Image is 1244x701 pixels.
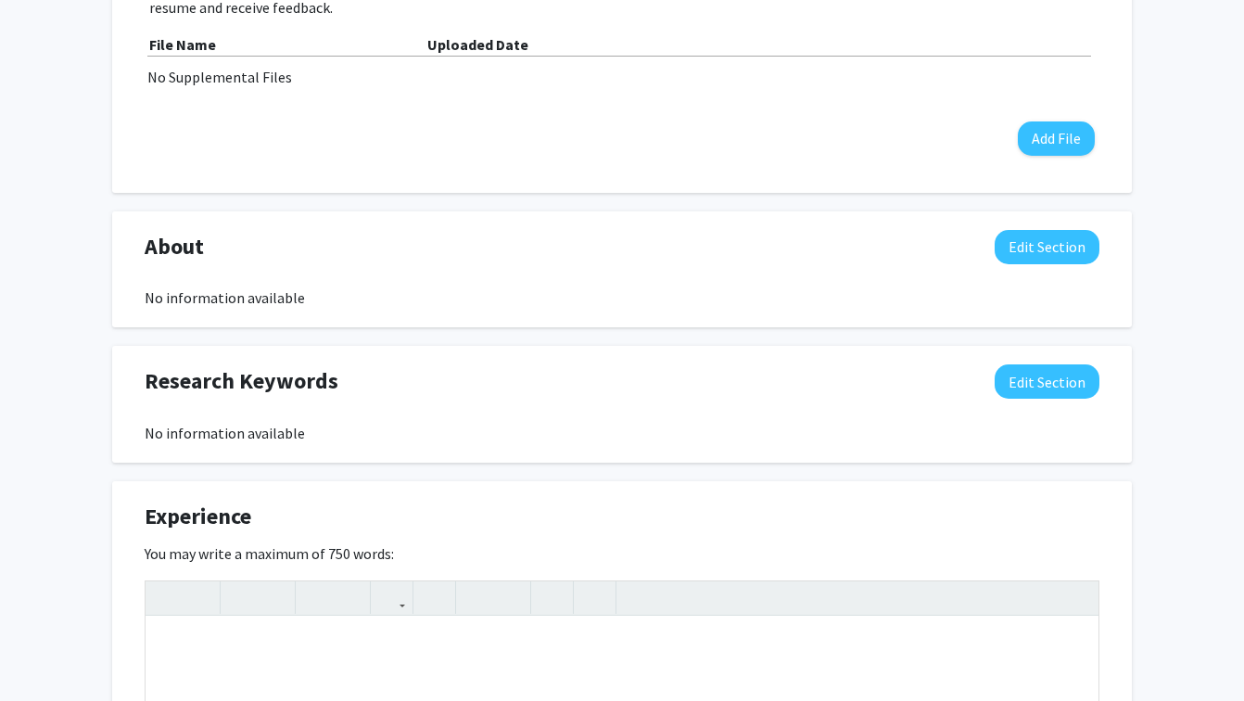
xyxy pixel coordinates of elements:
[375,581,408,614] button: Link
[493,581,526,614] button: Ordered list
[418,581,451,614] button: Insert Image
[145,230,204,263] span: About
[225,581,258,614] button: Strong (Ctrl + B)
[145,364,338,398] span: Research Keywords
[1018,121,1095,156] button: Add File
[1061,581,1094,614] button: Fullscreen
[150,581,183,614] button: Undo (Ctrl + Z)
[147,66,1097,88] div: No Supplemental Files
[145,422,1099,444] div: No information available
[145,500,251,533] span: Experience
[258,581,290,614] button: Emphasis (Ctrl + I)
[333,581,365,614] button: Subscript
[536,581,568,614] button: Remove format
[995,230,1099,264] button: Edit About
[461,581,493,614] button: Unordered list
[578,581,611,614] button: Insert horizontal rule
[300,581,333,614] button: Superscript
[183,581,215,614] button: Redo (Ctrl + Y)
[995,364,1099,399] button: Edit Research Keywords
[149,35,216,54] b: File Name
[145,542,394,565] label: You may write a maximum of 750 words:
[14,618,79,687] iframe: Chat
[427,35,528,54] b: Uploaded Date
[145,287,1099,309] div: No information available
